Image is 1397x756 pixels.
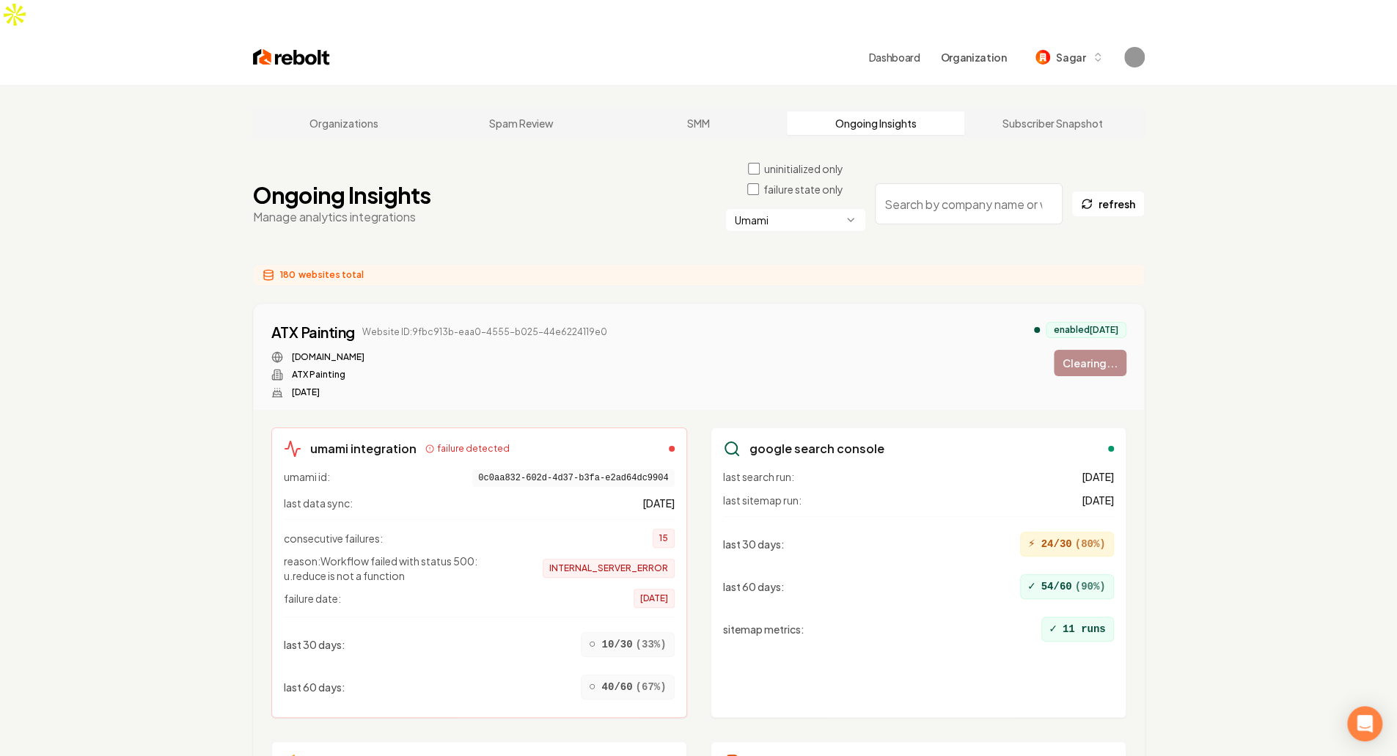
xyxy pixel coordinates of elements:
a: Ongoing Insights [787,111,964,135]
span: ( 33 %) [635,637,666,652]
div: 11 runs [1041,617,1113,642]
span: failure detected [437,443,510,455]
a: Organizations [256,111,433,135]
div: failed [669,446,675,452]
span: last 30 days : [284,637,345,652]
label: failure state only [763,182,843,197]
span: last sitemap run: [723,493,802,507]
span: INTERNAL_SERVER_ERROR [543,559,675,578]
button: Open user button [1124,47,1145,67]
span: failure date: [284,591,341,606]
span: ( 90 %) [1074,579,1105,594]
div: 54/60 [1020,574,1114,599]
p: Manage analytics integrations [253,208,431,226]
span: ( 80 %) [1074,537,1105,551]
button: refresh [1071,191,1145,217]
span: ( 67 %) [635,680,666,694]
input: Search by company name or website ID [875,183,1063,224]
span: [DATE] [634,589,675,608]
span: last 60 days : [723,579,785,594]
a: Spam Review [433,111,610,135]
a: Dashboard [869,50,920,65]
span: Sagar [1056,50,1085,65]
span: umami id: [284,469,330,487]
span: [DATE] [642,496,675,510]
div: enabled [1108,446,1114,452]
a: SMM [610,111,788,135]
h3: google search console [749,440,884,458]
span: sitemap metrics : [723,622,804,636]
span: last 30 days : [723,537,785,551]
img: Sagar Soni [1124,47,1145,67]
span: last search run: [723,469,794,484]
span: [DATE] [1082,493,1114,507]
img: Sagar [1035,50,1050,65]
div: 24/30 [1020,532,1114,557]
span: reason: Workflow failed with status 500: u.reduce is not a function [284,554,518,583]
div: analytics enabled [1034,327,1040,333]
div: Website [271,351,607,363]
div: 40/60 [581,675,675,700]
span: last data sync: [284,496,353,510]
span: ✓ [1028,578,1035,595]
span: last 60 days : [284,680,345,694]
div: enabled [DATE] [1046,322,1126,338]
span: ○ [589,636,596,653]
span: ⚡ [1028,535,1035,553]
img: Rebolt Logo [253,47,330,67]
a: Subscriber Snapshot [964,111,1142,135]
span: 15 [653,529,675,548]
label: uninitialized only [764,161,843,176]
span: ○ [589,678,596,696]
div: 10/30 [581,632,675,657]
span: Website ID: 9fbc913b-eaa0-4555-b025-44e6224119e0 [362,326,607,338]
span: ✓ [1049,620,1057,638]
div: Open Intercom Messenger [1347,706,1382,741]
a: ATX Painting [271,322,355,342]
a: [DOMAIN_NAME] [292,351,364,363]
h1: Ongoing Insights [253,182,431,208]
button: Organization [931,44,1015,70]
span: [DATE] [1082,469,1114,484]
h3: umami integration [310,440,417,458]
span: websites total [298,269,364,281]
span: 180 [280,269,296,281]
span: 0c0aa832-602d-4d37-b3fa-e2ad64dc9904 [472,469,674,487]
span: consecutive failures: [284,531,383,546]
